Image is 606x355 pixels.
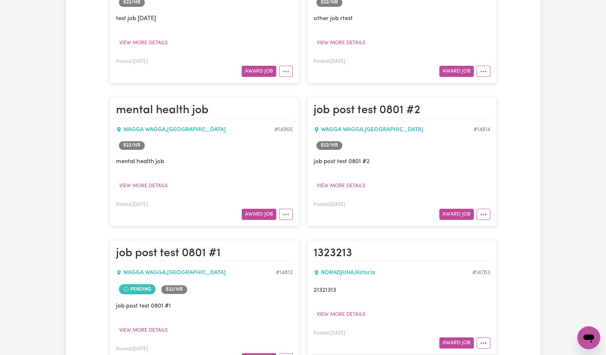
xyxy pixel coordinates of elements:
button: Award Job [439,337,474,349]
button: Award Job [439,209,474,220]
h2: 1323213 [314,246,490,261]
iframe: Button to launch messaging window [577,326,600,349]
p: other job rtest [314,14,490,23]
button: Award Job [242,66,276,77]
p: job post test 0801 #2 [314,157,490,166]
span: Posted: [DATE] [314,331,345,336]
button: More options [279,66,293,77]
button: View more details [116,180,171,192]
p: test job [DATE] [116,14,293,23]
span: Posted: [DATE] [116,347,148,351]
span: Posted: [DATE] [116,202,148,207]
button: View more details [116,325,171,336]
div: NORADJUHA , Victoria [314,268,472,277]
div: Job ID #14783 [472,268,490,277]
div: WAGGA WAGGA , [GEOGRAPHIC_DATA] [116,268,276,277]
button: View more details [314,309,369,320]
p: mental health job [116,157,293,166]
span: Job rate per hour [161,285,187,294]
div: Job ID #14814 [473,125,490,134]
div: WAGGA WAGGA , [GEOGRAPHIC_DATA] [116,125,274,134]
button: View more details [116,37,171,49]
button: View more details [314,37,369,49]
button: More options [477,209,490,220]
button: More options [477,337,490,349]
span: Job rate per hour [119,141,145,150]
span: Job rate per hour [316,141,342,150]
span: Posted: [DATE] [314,59,345,64]
span: Posted: [DATE] [314,202,345,207]
button: More options [279,209,293,220]
span: Job contract pending review by care worker [119,284,156,294]
button: Award Job [242,209,276,220]
button: Award Job [439,66,474,77]
p: 21321313 [314,286,490,295]
div: WAGGA WAGGA , [GEOGRAPHIC_DATA] [314,125,473,134]
h2: job post test 0801 #2 [314,103,490,118]
h2: mental health job [116,103,293,118]
p: job post test 0801 #1 [116,301,293,310]
button: More options [477,66,490,77]
span: Posted: [DATE] [116,59,148,64]
div: Job ID #14813 [276,268,293,277]
div: Job ID #14966 [274,125,293,134]
h2: job post test 0801 #1 [116,246,293,261]
button: View more details [314,180,369,192]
